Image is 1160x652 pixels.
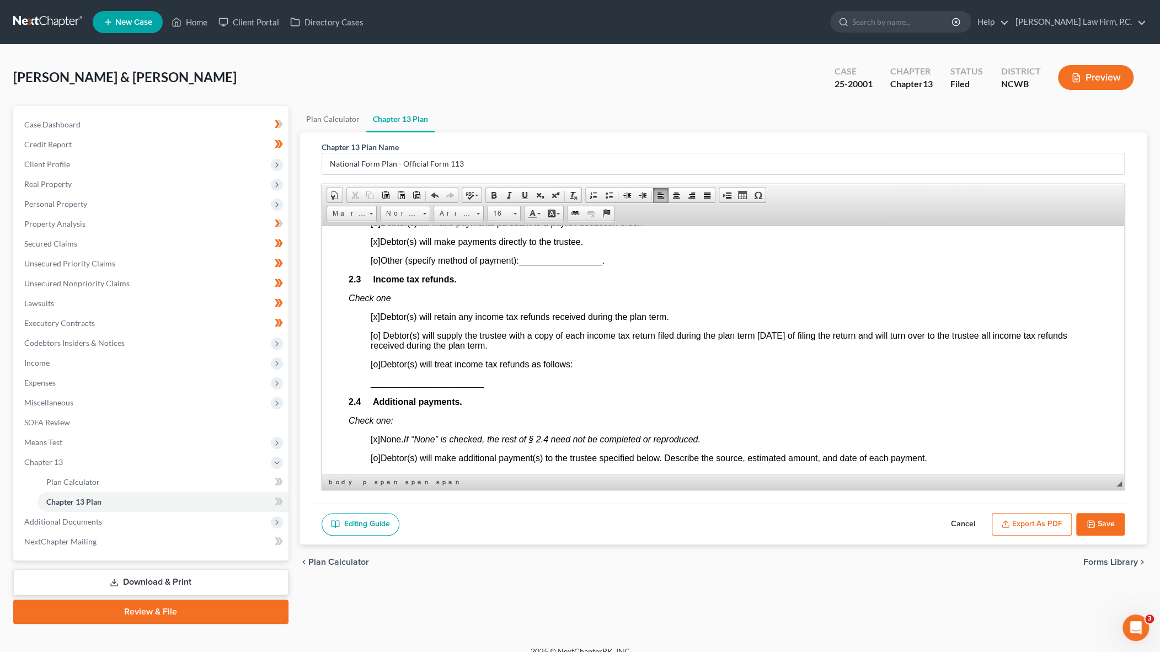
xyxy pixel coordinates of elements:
[24,219,85,228] span: Property Analysis
[327,188,343,202] a: Document Properties
[1058,65,1134,90] button: Preview
[24,437,62,447] span: Means Test
[322,153,1124,174] input: Enter name...
[669,188,684,202] a: Center
[327,477,360,488] a: body element
[378,188,393,202] a: Paste
[300,558,369,567] button: chevron_left Plan Calculator
[501,188,517,202] a: Italic
[544,206,563,221] a: Background Color
[15,254,288,274] a: Unsecured Priority Claims
[15,274,288,293] a: Unsecured Nonpriority Claims
[548,188,563,202] a: Superscript
[115,18,152,26] span: New Case
[427,188,442,202] a: Undo
[24,457,63,467] span: Chapter 13
[166,12,213,32] a: Home
[15,135,288,154] a: Credit Report
[434,206,484,221] a: Arial
[24,179,72,189] span: Real Property
[24,517,102,526] span: Additional Documents
[24,418,70,427] span: SOFA Review
[462,188,482,202] a: Spell Checker
[403,477,433,488] a: span element
[598,206,614,221] a: Anchor
[653,188,669,202] a: Align Left
[619,188,635,202] a: Decrease Indent
[24,239,77,248] span: Secured Claims
[1122,614,1149,641] iframe: Intercom live chat
[300,558,308,567] i: chevron_left
[586,188,601,202] a: Insert/Remove Numbered List
[15,313,288,333] a: Executory Contracts
[24,338,125,348] span: Codebtors Insiders & Notices
[852,12,953,32] input: Search by name...
[699,188,715,202] a: Justify
[38,472,288,492] a: Plan Calculator
[409,188,424,202] a: Paste from Word
[381,206,419,221] span: Normal
[1001,78,1040,90] div: NCWB
[835,65,873,78] div: Case
[285,12,369,32] a: Directory Cases
[890,65,933,78] div: Chapter
[601,188,617,202] a: Insert/Remove Bulleted List
[380,206,430,221] a: Normal
[361,477,371,488] a: p element
[1083,558,1138,567] span: Forms Library
[992,513,1072,536] button: Export as PDF
[322,513,399,536] a: Editing Guide
[13,569,288,595] a: Download & Print
[488,206,510,221] span: 16
[366,106,435,132] a: Chapter 13 Plan
[327,206,366,221] span: Marker
[13,600,288,624] a: Review & File
[1001,65,1040,78] div: District
[24,358,50,367] span: Income
[15,532,288,552] a: NextChapter Mailing
[939,513,987,536] button: Cancel
[835,78,873,90] div: 25-20001
[635,188,650,202] a: Increase Indent
[24,537,97,546] span: NextChapter Mailing
[362,188,378,202] a: Copy
[372,477,402,488] a: span element
[1010,12,1146,32] a: [PERSON_NAME] Law Firm, P.C.
[684,188,699,202] a: Align Right
[1083,558,1147,567] button: Forms Library chevron_right
[24,318,95,328] span: Executory Contracts
[327,206,377,221] a: Marker
[442,188,458,202] a: Redo
[517,188,532,202] a: Underline
[24,279,130,288] span: Unsecured Nonpriority Claims
[1076,513,1125,536] button: Save
[38,492,288,512] a: Chapter 13 Plan
[13,69,237,85] span: [PERSON_NAME] & [PERSON_NAME]
[1145,614,1154,623] span: 3
[486,188,501,202] a: Bold
[950,78,983,90] div: Filed
[719,188,735,202] a: Insert Page Break for Printing
[950,65,983,78] div: Status
[322,141,399,153] label: Chapter 13 Plan Name
[24,378,56,387] span: Expenses
[49,247,157,256] span: ______________________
